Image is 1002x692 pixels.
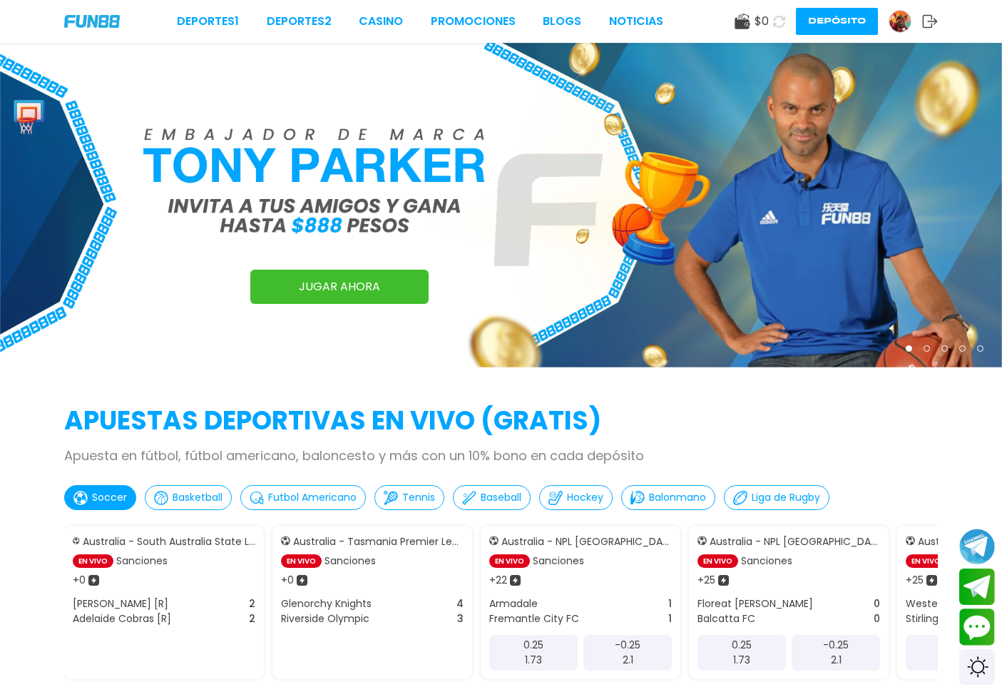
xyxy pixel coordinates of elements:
p: 1.73 [733,653,750,668]
button: Soccer [64,485,136,510]
button: Contact customer service [959,609,995,646]
a: Promociones [431,13,516,30]
a: CASINO [359,13,403,30]
p: 2 [249,596,255,611]
p: Balcatta FC [697,611,755,626]
p: Sanciones [116,554,168,569]
p: Liga de Rugby [752,490,820,505]
p: Australia - NPL [GEOGRAPHIC_DATA] [501,534,672,549]
p: Balonmano [649,490,706,505]
p: Fremantle City FC [489,611,579,626]
p: + 25 [906,573,924,588]
p: Soccer [92,490,127,505]
p: + 22 [489,573,507,588]
p: 2.1 [831,653,842,668]
p: 2.1 [623,653,633,668]
p: + 0 [281,573,294,588]
button: Hockey [539,485,613,510]
p: Tennis [402,490,435,505]
a: BLOGS [543,13,581,30]
p: Sanciones [533,554,584,569]
p: Sanciones [741,554,792,569]
p: + 25 [697,573,715,588]
button: Depósito [796,8,878,35]
img: Avatar [889,11,911,32]
button: Join telegram [959,569,995,606]
p: Glenorchy Knights [281,596,372,611]
p: Apuesta en fútbol, fútbol americano, baloncesto y más con un 10% bono en cada depósito [64,446,938,465]
p: 1.73 [525,653,542,668]
button: Liga de Rugby [724,485,829,510]
p: Sanciones [324,554,376,569]
p: EN VIVO [906,554,946,568]
p: Baseball [481,490,521,505]
button: Join telegram channel [959,528,995,565]
p: Adelaide Cobras [R] [73,611,171,626]
p: Futbol Americano [268,490,357,505]
p: Basketball [173,490,223,505]
p: 4 [456,596,464,611]
span: $ 0 [755,13,769,30]
p: EN VIVO [281,554,322,568]
p: Floreat [PERSON_NAME] [697,596,813,611]
p: Australia - South Australia State League 1 Reserves [83,534,255,549]
div: Switch theme [959,649,995,685]
p: 0 [874,596,880,611]
a: JUGAR AHORA [250,270,429,304]
p: Australia - NPL [GEOGRAPHIC_DATA] [710,534,880,549]
p: 1 [668,611,672,626]
a: NOTICIAS [609,13,663,30]
p: 3 [457,611,464,626]
p: EN VIVO [73,554,113,568]
a: Avatar [889,10,922,33]
p: EN VIVO [697,554,738,568]
p: 0.25 [523,638,543,653]
p: + 0 [73,573,86,588]
button: Basketball [145,485,232,510]
img: Company Logo [64,15,120,27]
p: 1 [668,596,672,611]
p: -0.25 [615,638,640,653]
p: Armadale [489,596,538,611]
p: 0.25 [732,638,752,653]
button: Balonmano [621,485,715,510]
p: -0.25 [823,638,849,653]
a: Deportes2 [267,13,332,30]
p: 0 [874,611,880,626]
p: Western Knights [906,596,987,611]
button: Baseball [453,485,531,510]
p: Australia - Tasmania Premier League [293,534,464,549]
button: Futbol Americano [240,485,366,510]
p: 2 [249,611,255,626]
button: Tennis [374,485,444,510]
p: Hockey [567,490,603,505]
a: Deportes1 [177,13,239,30]
p: Riverside Olympic [281,611,369,626]
p: [PERSON_NAME] [R] [73,596,168,611]
h2: APUESTAS DEPORTIVAS EN VIVO (gratis) [64,402,938,440]
p: EN VIVO [489,554,530,568]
